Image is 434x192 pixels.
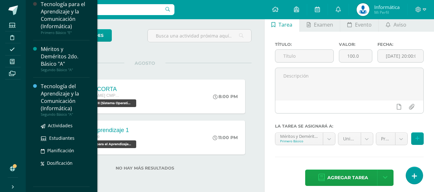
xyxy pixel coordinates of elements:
span: Agregar tarea [327,170,368,186]
a: Evento [340,16,378,32]
span: Tarea [279,17,292,32]
span: Mi Perfil [374,10,400,15]
span: AGOSTO [124,60,165,66]
div: Tecnología del Aprendizaje y la Comunicación (Informática) [41,83,90,112]
span: Dosificación [47,160,73,166]
span: Estudiantes [49,135,75,141]
a: Estudiantes [41,134,90,142]
label: Título: [275,42,334,47]
span: Unidad 3 [343,133,356,145]
div: Guía de aprendizaje 1 [72,127,138,134]
a: Actividades [41,122,90,129]
a: Tecnología del Aprendizaje y la Comunicación (Informática)Segundo Básico "A" [41,83,90,117]
a: Tecnología para el Aprendizaje y la Comunicación (Informática)Primero Básico "E" [41,1,90,35]
input: Fecha de entrega [378,50,423,62]
div: Primero Básico [280,139,318,143]
label: No hay más resultados [39,166,252,171]
input: Busca una actividad próxima aquí... [148,29,251,42]
a: Prueba Corta (0.0%) [376,133,407,145]
label: Fecha: [377,42,424,47]
a: Examen [300,16,340,32]
div: Segundo Básico "A" [41,68,90,72]
img: da59f6ea21f93948affb263ca1346426.png [357,3,369,16]
div: Méritos y Deméritos 1ro. Básico "A" 'A' [280,133,318,139]
div: PRUEBA CORTA [72,86,138,93]
label: Valor: [339,42,372,47]
input: Título [275,50,334,62]
input: Busca un usuario... [30,4,174,15]
a: Dosificación [41,159,90,167]
div: 8:00 PM [213,94,238,99]
a: Aviso [379,16,413,32]
a: Planificación [41,147,90,154]
span: Examen [314,17,333,32]
a: Méritos y Deméritos 2do. Básico "A"Segundo Básico "A" [41,46,90,72]
span: Actividades [48,122,73,129]
label: La tarea se asignará a: [275,124,424,129]
span: Laboratorio II (Sistema Operativo Macintoch) 'D' [72,99,136,107]
div: Tecnología para el Aprendizaje y la Comunicación (Informática) [41,1,90,30]
div: Segundo Básico "A" [41,112,90,117]
div: Primero Básico "E" [41,30,90,35]
span: Aviso [394,17,406,32]
a: Tarea [265,16,299,32]
span: Evento [355,17,372,32]
span: Informática [374,4,400,10]
input: Puntos máximos [339,50,372,62]
span: Tecnología para el Aprendizaje y la Comunicación (Informática) 'B' [72,140,136,148]
span: Prueba Corta (0.0%) [381,133,390,145]
div: 11:00 PM [213,135,238,140]
a: Méritos y Deméritos 1ro. Básico "A" 'A'Primero Básico [275,133,335,145]
a: Unidad 3 [338,133,373,145]
div: Méritos y Deméritos 2do. Básico "A" [41,46,90,68]
span: Planificación [47,147,74,154]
